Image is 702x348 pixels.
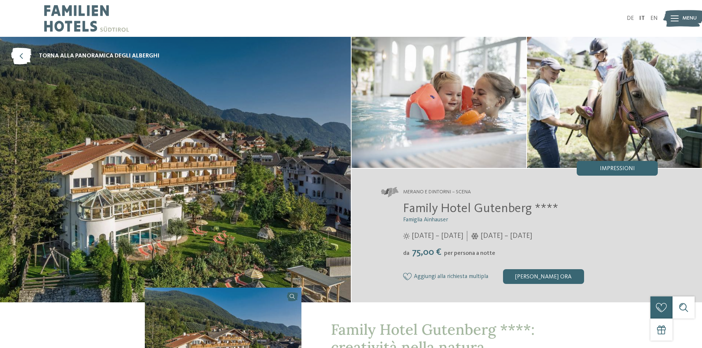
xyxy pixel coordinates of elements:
div: [PERSON_NAME] ora [503,269,584,284]
span: [DATE] – [DATE] [412,231,463,241]
img: Family Hotel Gutenberg **** [527,37,702,168]
span: Impressioni [600,166,635,172]
img: il family hotel a Scena per amanti della natura dall’estro creativo [352,37,527,168]
span: da [403,250,409,256]
span: Merano e dintorni – Scena [403,189,471,196]
span: Aggiungi alla richiesta multipla [414,274,488,280]
span: [DATE] – [DATE] [481,231,532,241]
i: Orari d'apertura estate [403,233,410,239]
span: Family Hotel Gutenberg **** [403,202,558,215]
span: torna alla panoramica degli alberghi [39,52,160,60]
span: Famiglia Ainhauser [403,217,448,223]
span: Menu [682,15,697,22]
span: per persona a notte [444,250,495,256]
a: IT [639,15,645,21]
span: 75,00 € [410,247,443,257]
a: torna alla panoramica degli alberghi [11,48,160,64]
a: EN [650,15,658,21]
i: Orari d'apertura inverno [471,233,479,239]
a: DE [627,15,634,21]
